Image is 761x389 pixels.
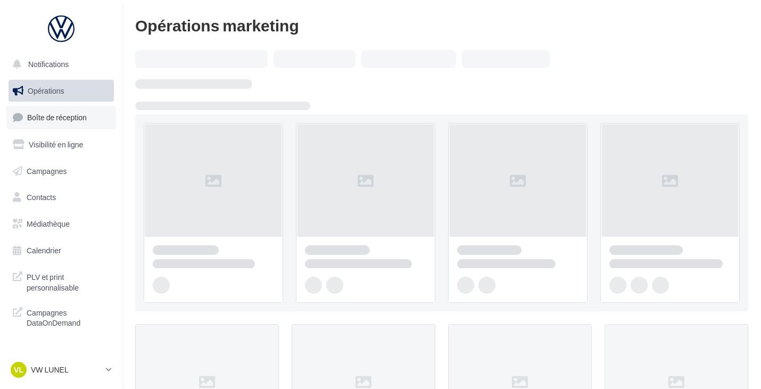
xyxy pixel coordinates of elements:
a: Campagnes [6,160,116,183]
span: Opérations [28,86,64,95]
a: VL VW LUNEL [9,360,114,380]
span: Médiathèque [27,219,70,228]
a: Boîte de réception [6,106,116,129]
a: Calendrier [6,239,116,262]
div: Opérations marketing [135,17,748,33]
span: Calendrier [27,246,61,255]
span: Campagnes [27,166,67,175]
span: Visibilité en ligne [29,140,83,149]
a: Médiathèque [6,213,116,235]
a: Opérations [6,80,116,102]
span: PLV et print personnalisable [27,270,110,293]
span: Campagnes DataOnDemand [27,305,110,328]
button: Notifications [6,53,112,76]
a: PLV et print personnalisable [6,266,116,297]
span: Contacts [27,193,56,202]
a: Campagnes DataOnDemand [6,301,116,333]
a: Contacts [6,186,116,209]
span: Notifications [28,60,69,69]
p: VW LUNEL [31,365,102,375]
span: VL [14,365,23,375]
a: Visibilité en ligne [6,134,116,156]
span: Boîte de réception [27,113,87,122]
